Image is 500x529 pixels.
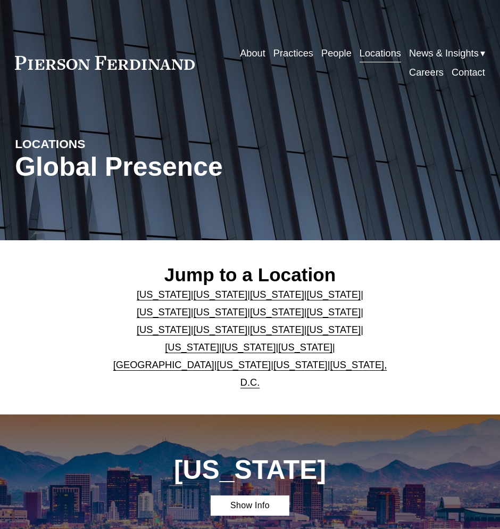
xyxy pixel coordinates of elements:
[165,341,219,353] a: [US_STATE]
[194,306,248,318] a: [US_STATE]
[240,359,387,388] a: [US_STATE], D.C.
[452,63,485,82] a: Contact
[307,306,361,318] a: [US_STATE]
[137,306,191,318] a: [US_STATE]
[222,341,276,353] a: [US_STATE]
[273,44,313,63] a: Practices
[113,286,387,391] p: | | | | | | | | | | | | | | | | | |
[321,44,352,63] a: People
[15,152,328,182] h1: Global Presence
[113,359,214,370] a: [GEOGRAPHIC_DATA]
[137,324,191,335] a: [US_STATE]
[194,324,248,335] a: [US_STATE]
[194,289,248,300] a: [US_STATE]
[409,44,485,63] a: folder dropdown
[250,289,304,300] a: [US_STATE]
[137,289,191,300] a: [US_STATE]
[240,44,265,63] a: About
[278,341,332,353] a: [US_STATE]
[307,289,361,300] a: [US_STATE]
[250,324,304,335] a: [US_STATE]
[273,359,328,370] a: [US_STATE]
[113,264,387,287] h2: Jump to a Location
[250,306,304,318] a: [US_STATE]
[360,44,401,63] a: Locations
[15,136,132,152] h4: LOCATIONS
[409,45,479,62] span: News & Insights
[216,359,271,370] a: [US_STATE]
[409,63,444,82] a: Careers
[211,495,289,516] a: Show Info
[307,324,361,335] a: [US_STATE]
[152,455,348,485] h1: [US_STATE]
